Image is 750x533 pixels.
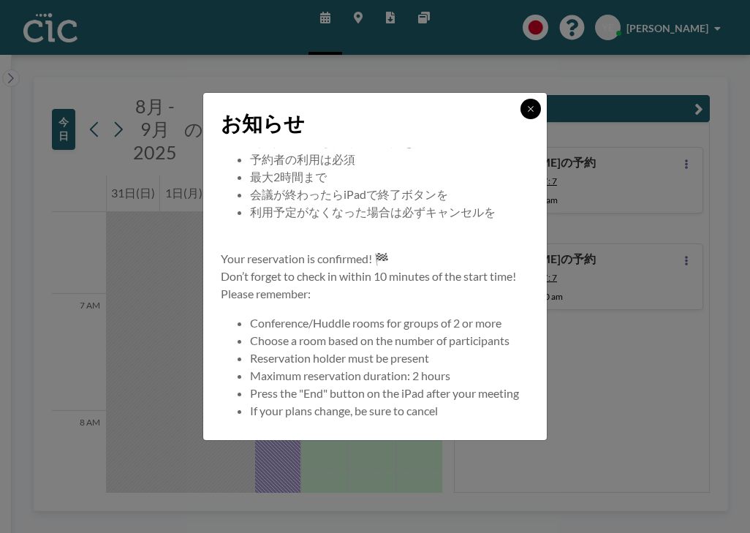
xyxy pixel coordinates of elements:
[221,252,389,265] span: Your reservation is confirmed! 🏁
[221,287,311,300] span: Please remember:
[250,152,355,166] span: 予約者の利用は必須
[250,205,496,219] span: 利用予定がなくなった場合は必ずキャンセルを
[250,333,510,347] span: Choose a room based on the number of participants
[221,110,305,136] span: お知らせ
[250,386,519,400] span: Press the "End" button on the iPad after your meeting
[250,187,448,201] span: 会議が終わったらiPadで終了ボタンを
[250,404,438,417] span: If your plans change, be sure to cancel
[221,269,516,283] span: Don’t forget to check in within 10 minutes of the start time!
[250,368,450,382] span: Maximum reservation duration: 2 hours
[250,316,501,330] span: Conference/Huddle rooms for groups of 2 or more
[250,351,429,365] span: Reservation holder must be present
[250,170,327,184] span: 最大2時間まで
